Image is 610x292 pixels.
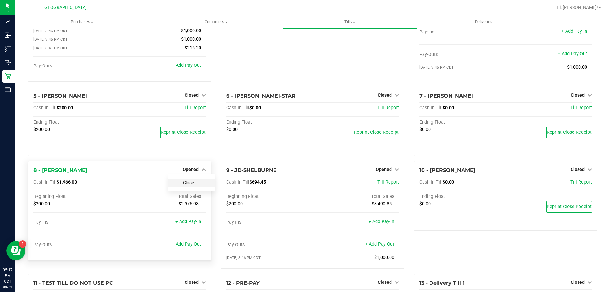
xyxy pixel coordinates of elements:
span: $1,000.00 [567,65,587,70]
span: Customers [149,19,282,25]
div: Beginning Float [226,194,313,200]
span: Closed [185,280,199,285]
span: 5 - [PERSON_NAME] [33,93,87,99]
span: 8 - [PERSON_NAME] [33,167,87,173]
span: Cash In Till [419,180,443,185]
span: Reprint Close Receipt [547,204,592,209]
span: $0.00 [419,201,431,207]
a: + Add Pay-Out [558,51,587,57]
span: 6 - [PERSON_NAME]-STAR [226,93,295,99]
span: Opened [183,167,199,172]
div: Beginning Float [33,194,120,200]
a: Purchases [15,15,149,29]
a: + Add Pay-In [561,29,587,34]
p: 08/24 [3,284,12,289]
span: Deliveries [466,19,501,25]
a: Till Report [377,105,399,111]
span: $1,000.00 [181,37,201,42]
span: Cash In Till [226,105,249,111]
span: $1,000.00 [181,28,201,33]
iframe: Resource center [6,241,25,260]
span: $0.00 [249,105,261,111]
button: Reprint Close Receipt [546,127,592,138]
span: $0.00 [443,180,454,185]
span: Reprint Close Receipt [547,130,592,135]
a: Till Report [570,105,592,111]
iframe: Resource center unread badge [19,240,26,248]
span: Reprint Close Receipt [161,130,206,135]
span: Closed [378,92,392,98]
a: Till Report [184,105,206,111]
span: $694.45 [249,180,266,185]
div: Total Sales [313,194,399,200]
a: + Add Pay-Out [172,63,201,68]
div: Ending Float [33,119,120,125]
a: + Add Pay-In [369,219,394,224]
a: Tills [283,15,417,29]
span: Reprint Close Receipt [354,130,399,135]
a: Till Report [570,180,592,185]
span: 12 - PRE-PAY [226,280,260,286]
span: Cash In Till [226,180,249,185]
span: [DATE] 3:45 PM CDT [419,65,454,70]
span: $0.00 [226,127,238,132]
a: + Add Pay-Out [365,241,394,247]
div: Pay-Ins [33,220,120,225]
span: Cash In Till [33,180,57,185]
span: $2,976.93 [179,201,199,207]
span: $0.00 [443,105,454,111]
span: 11 - TEST TILL DO NOT USE PC [33,280,113,286]
span: $1,966.03 [57,180,77,185]
a: Deliveries [417,15,551,29]
span: $200.00 [226,201,243,207]
span: $3,490.85 [372,201,392,207]
span: Cash In Till [419,105,443,111]
inline-svg: Inventory [5,46,11,52]
div: Pay-Ins [419,29,506,35]
span: 13 - Delivery Till 1 [419,280,464,286]
inline-svg: Inbound [5,32,11,38]
button: Reprint Close Receipt [160,127,206,138]
inline-svg: Retail [5,73,11,79]
span: [DATE] 3:46 PM CDT [226,255,261,260]
span: Purchases [15,19,149,25]
span: Cash In Till [33,105,57,111]
button: Reprint Close Receipt [354,127,399,138]
a: + Add Pay-Out [172,241,201,247]
span: Opened [376,167,392,172]
span: 7 - [PERSON_NAME] [419,93,473,99]
span: $200.00 [57,105,73,111]
div: Pay-Outs [33,63,120,69]
span: $216.20 [185,45,201,51]
p: 05:17 PM CDT [3,267,12,284]
span: $200.00 [33,127,50,132]
div: Pay-Outs [33,242,120,248]
span: [GEOGRAPHIC_DATA] [43,5,87,10]
div: Ending Float [226,119,313,125]
a: Till Report [377,180,399,185]
span: 9 - JD-SHELBURNE [226,167,277,173]
span: [DATE] 3:45 PM CDT [33,37,68,42]
span: $0.00 [419,127,431,132]
span: $1,000.00 [374,255,394,260]
span: Tills [283,19,416,25]
span: Closed [571,92,585,98]
span: Closed [185,92,199,98]
inline-svg: Outbound [5,59,11,66]
span: [DATE] 3:46 PM CDT [33,29,68,33]
div: Ending Float [419,119,506,125]
div: Pay-Outs [419,52,506,58]
a: Customers [149,15,283,29]
span: 10 - [PERSON_NAME] [419,167,475,173]
inline-svg: Analytics [5,18,11,25]
button: Reprint Close Receipt [546,201,592,213]
div: Total Sales [120,194,206,200]
div: Ending Float [419,194,506,200]
span: [DATE] 8:41 PM CDT [33,46,68,50]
